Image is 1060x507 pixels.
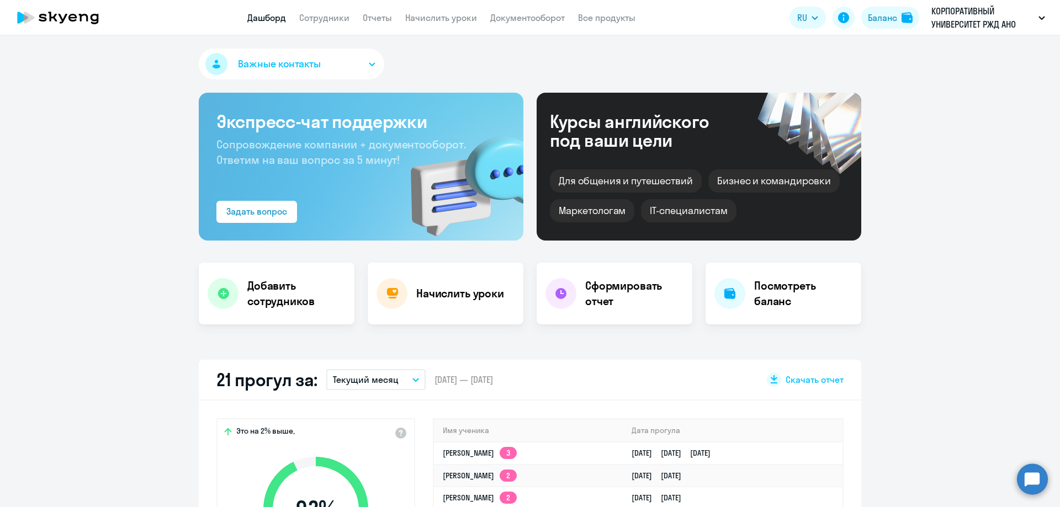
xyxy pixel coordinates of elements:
p: Текущий месяц [333,373,399,386]
div: Для общения и путешествий [550,169,702,193]
a: Начислить уроки [405,12,477,23]
h3: Экспресс-чат поддержки [216,110,506,132]
a: Отчеты [363,12,392,23]
h4: Посмотреть баланс [754,278,852,309]
div: Баланс [868,11,897,24]
span: RU [797,11,807,24]
div: Маркетологам [550,199,634,222]
a: [PERSON_NAME]2 [443,493,517,503]
div: IT-специалистам [641,199,736,222]
span: Это на 2% выше, [236,426,295,439]
button: RU [789,7,826,29]
div: Задать вопрос [226,205,287,218]
a: Документооборот [490,12,565,23]
a: Все продукты [578,12,635,23]
h4: Начислить уроки [416,286,504,301]
a: [PERSON_NAME]3 [443,448,517,458]
a: Дашборд [247,12,286,23]
app-skyeng-badge: 2 [500,492,517,504]
p: КОРПОРАТИВНЫЙ УНИВЕРСИТЕТ РЖД АНО ДПО, RZD (РЖД)/ Российские железные дороги ООО_ KAM [931,4,1034,31]
img: balance [902,12,913,23]
th: Имя ученика [434,419,623,442]
h4: Добавить сотрудников [247,278,346,309]
a: [DATE][DATE][DATE] [632,448,719,458]
h4: Сформировать отчет [585,278,683,309]
th: Дата прогула [623,419,842,442]
span: Важные контакты [238,57,321,71]
div: Бизнес и командировки [708,169,840,193]
h2: 21 прогул за: [216,369,317,391]
app-skyeng-badge: 3 [500,447,517,459]
div: Курсы английского под ваши цели [550,112,739,150]
app-skyeng-badge: 2 [500,469,517,482]
span: Сопровождение компании + документооборот. Ответим на ваш вопрос за 5 минут! [216,137,466,167]
a: Сотрудники [299,12,349,23]
button: Балансbalance [861,7,919,29]
span: Скачать отчет [786,373,844,386]
a: [DATE][DATE] [632,471,690,481]
button: Задать вопрос [216,201,297,223]
button: КОРПОРАТИВНЫЙ УНИВЕРСИТЕТ РЖД АНО ДПО, RZD (РЖД)/ Российские железные дороги ООО_ KAM [926,4,1051,31]
a: [DATE][DATE] [632,493,690,503]
a: [PERSON_NAME]2 [443,471,517,481]
span: [DATE] — [DATE] [434,373,493,386]
img: bg-img [395,116,523,241]
button: Важные контакты [199,49,384,79]
button: Текущий месяц [326,369,426,390]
